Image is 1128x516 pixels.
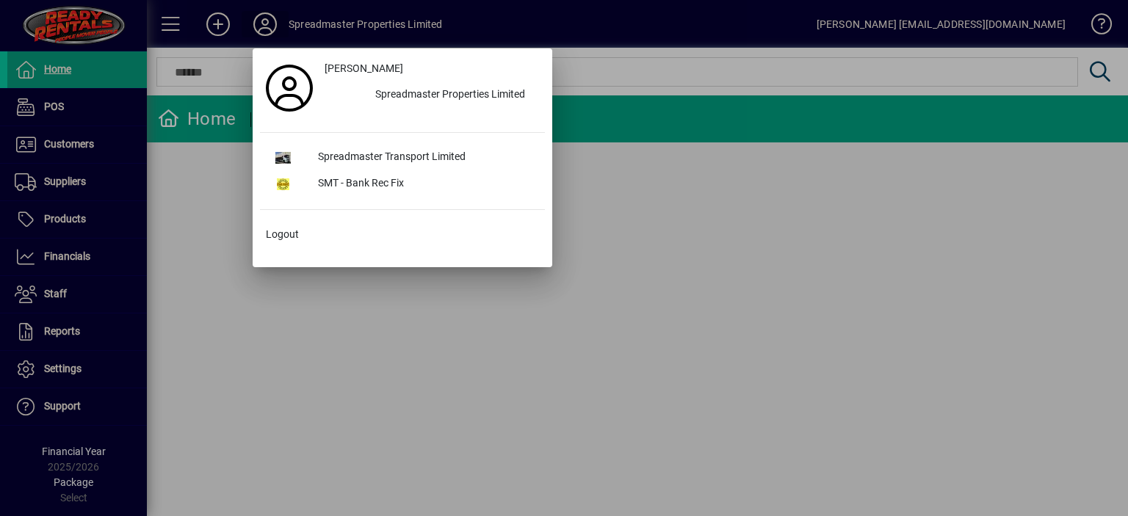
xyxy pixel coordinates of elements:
button: Spreadmaster Properties Limited [319,82,545,109]
div: Spreadmaster Properties Limited [364,82,545,109]
a: Profile [260,75,319,101]
span: Logout [266,227,299,242]
button: SMT - Bank Rec Fix [260,171,545,197]
button: Logout [260,222,545,248]
div: SMT - Bank Rec Fix [306,171,545,197]
div: Spreadmaster Transport Limited [306,145,545,171]
a: [PERSON_NAME] [319,56,545,82]
span: [PERSON_NAME] [325,61,403,76]
button: Spreadmaster Transport Limited [260,145,545,171]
